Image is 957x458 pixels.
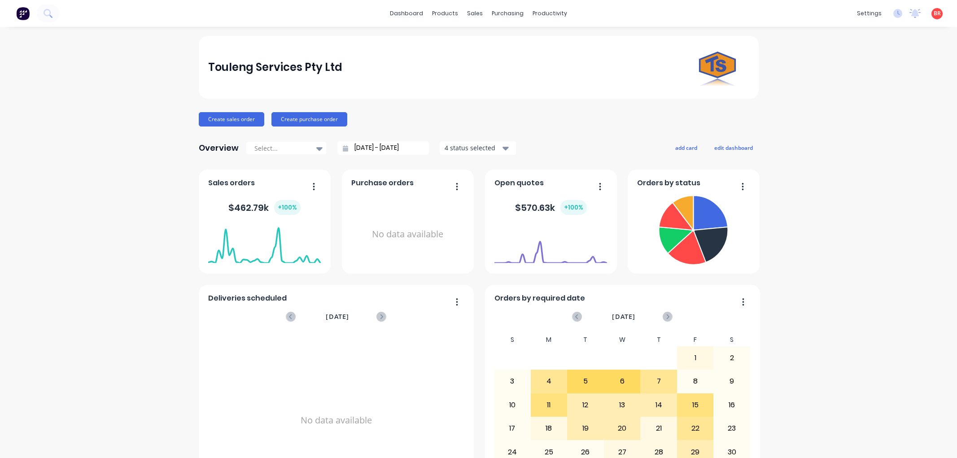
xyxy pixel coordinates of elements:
span: [DATE] [326,312,349,322]
div: S [494,333,531,346]
div: 1 [677,347,713,369]
div: 2 [714,347,750,369]
div: W [604,333,641,346]
div: 10 [494,394,530,416]
div: 3 [494,370,530,393]
button: 4 status selected [440,141,516,155]
div: + 100 % [560,200,587,215]
div: 18 [531,417,567,440]
div: 19 [568,417,603,440]
div: 16 [714,394,750,416]
div: 13 [604,394,640,416]
div: 4 [531,370,567,393]
div: 23 [714,417,750,440]
div: 22 [677,417,713,440]
div: 17 [494,417,530,440]
div: M [531,333,568,346]
div: 15 [677,394,713,416]
span: Purchase orders [351,178,414,188]
span: Deliveries scheduled [208,293,287,304]
div: 6 [604,370,640,393]
img: Factory [16,7,30,20]
div: $ 570.63k [515,200,587,215]
div: productivity [528,7,572,20]
div: F [677,333,714,346]
div: 8 [677,370,713,393]
div: 9 [714,370,750,393]
div: 11 [531,394,567,416]
img: Touleng Services Pty Ltd [686,36,749,99]
div: 4 status selected [445,143,501,153]
div: products [428,7,463,20]
div: Touleng Services Pty Ltd [208,58,342,76]
span: BR [934,9,941,17]
div: purchasing [487,7,528,20]
div: T [640,333,677,346]
div: S [713,333,750,346]
div: T [567,333,604,346]
button: edit dashboard [708,142,759,153]
div: 7 [641,370,677,393]
button: Create purchase order [271,112,347,126]
div: 14 [641,394,677,416]
span: Open quotes [494,178,544,188]
span: Orders by status [637,178,700,188]
div: No data available [351,192,464,277]
div: settings [852,7,886,20]
a: dashboard [385,7,428,20]
button: add card [669,142,703,153]
span: Sales orders [208,178,255,188]
div: 20 [604,417,640,440]
div: 21 [641,417,677,440]
button: Create sales order [199,112,264,126]
div: Overview [199,139,239,157]
span: [DATE] [612,312,635,322]
div: $ 462.79k [228,200,301,215]
div: + 100 % [274,200,301,215]
div: 5 [568,370,603,393]
span: Orders by required date [494,293,585,304]
div: sales [463,7,487,20]
div: 12 [568,394,603,416]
